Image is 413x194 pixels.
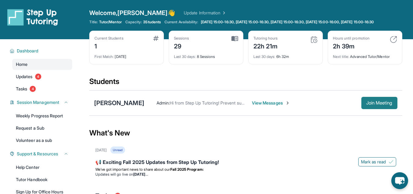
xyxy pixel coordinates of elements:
[153,36,159,41] img: card
[16,86,27,92] span: Tasks
[231,36,238,41] img: card
[16,74,33,80] span: Updates
[110,146,125,154] div: Unread
[201,20,374,25] span: [DATE] 15:00-16:30, [DATE] 15:00-16:30, [DATE] 15:00-16:30, [DATE] 15:00-16:00, [DATE] 15:00-16:30
[310,36,318,43] img: card
[89,20,98,25] span: Title:
[95,148,107,153] div: [DATE]
[252,100,290,106] span: View Messages
[174,41,189,51] div: 29
[253,51,318,59] div: 6h 32m
[361,159,386,165] span: Mark as read
[14,48,68,54] button: Dashboard
[390,36,397,43] img: card
[95,172,396,177] li: Updates will go live on
[89,120,402,146] div: What's New
[170,167,204,172] strong: Fall 2025 Program:
[12,162,72,173] a: Help Center
[333,51,397,59] div: Advanced Tutor/Mentor
[200,20,375,25] a: [DATE] 15:00-16:30, [DATE] 15:00-16:30, [DATE] 15:00-16:30, [DATE] 15:00-16:00, [DATE] 15:00-16:30
[35,74,41,80] span: 4
[12,83,72,94] a: Tasks4
[12,174,72,185] a: Tutor Handbook
[174,54,196,59] span: Last 30 days :
[333,41,370,51] div: 2h 39m
[174,36,189,41] div: Sessions
[12,59,72,70] a: Home
[12,123,72,134] a: Request a Sub
[361,97,397,109] button: Join Meeting
[333,54,349,59] span: Next title :
[94,99,144,107] div: [PERSON_NAME]
[285,101,290,105] img: Chevron-Right
[89,77,402,90] div: Students
[391,172,408,189] button: chat-button
[14,99,68,105] button: Session Management
[94,51,159,59] div: [DATE]
[133,172,148,177] strong: [DATE]
[16,61,28,67] span: Home
[174,51,238,59] div: 8 Sessions
[358,157,396,166] button: Mark as read
[89,9,175,17] span: Welcome, [PERSON_NAME] 👋
[220,10,227,16] img: Chevron Right
[94,54,114,59] span: First Match :
[125,20,142,25] span: Capacity:
[143,20,161,25] span: 3 Students
[17,99,59,105] span: Session Management
[30,86,36,92] span: 4
[253,41,278,51] div: 22h 21m
[17,48,39,54] span: Dashboard
[164,20,198,25] span: Current Availability:
[7,9,58,26] img: logo
[95,167,170,172] span: We’ve got important news to share about our
[253,54,275,59] span: Last 30 days :
[253,36,278,41] div: Tutoring hours
[94,36,124,41] div: Current Students
[333,36,370,41] div: Hours until promotion
[99,20,122,25] span: Tutor/Mentor
[366,101,393,105] span: Join Meeting
[14,151,68,157] button: Support & Resources
[12,110,72,121] a: Weekly Progress Report
[389,159,393,164] img: Mark as read
[157,100,170,105] span: Admin :
[94,41,124,51] div: 1
[184,10,227,16] a: Update Information
[17,151,58,157] span: Support & Resources
[12,71,72,82] a: Updates4
[12,135,72,146] a: Volunteer as a sub
[95,158,396,167] div: 📢 Exciting Fall 2025 Updates from Step Up Tutoring!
